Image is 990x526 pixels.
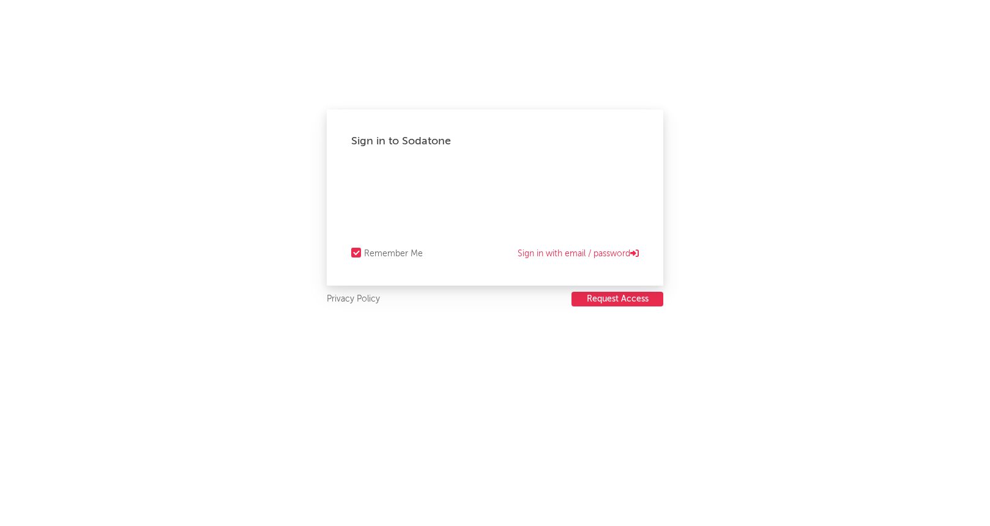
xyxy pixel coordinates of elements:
a: Sign in with email / password [518,246,639,261]
div: Remember Me [364,246,423,261]
div: Sign in to Sodatone [351,134,639,149]
button: Request Access [571,292,663,306]
a: Privacy Policy [327,292,380,307]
